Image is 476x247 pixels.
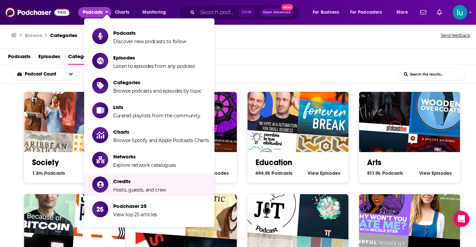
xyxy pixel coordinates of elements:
[11,72,64,77] button: open menu
[13,171,78,236] img: Because of Bitcoin
[256,170,293,176] a: 694.9k Education Podcasts
[8,51,30,65] a: Podcasts
[453,5,467,20] img: User Profile
[115,8,129,17] span: Charts
[25,72,58,77] span: Podcast Count
[113,178,166,184] span: Credits
[113,162,176,168] span: Explore network catalogues
[256,170,270,176] span: 694.9k
[367,170,381,176] span: 511.9k
[185,5,306,20] div: Search podcasts, credits, & more...
[320,170,340,176] span: Episodes
[38,51,60,65] a: Episodes
[142,8,166,17] span: Monitoring
[64,68,78,80] button: open menu
[432,170,452,176] span: Episodes
[297,175,362,240] img: The Creation Stories
[138,7,175,18] button: open menu
[113,137,209,143] span: Browse Spotify and Apple Podcasts Charts
[113,212,157,218] span: View top 25 articles
[113,63,195,69] span: Listen to episodes from any podcast
[260,8,294,16] button: Open AdvancedNew
[346,7,392,18] button: open menu
[308,170,340,176] a: View Education Episodes
[111,7,133,18] a: Charts
[5,6,69,19] img: Podchaser - Follow, Share and Rate Podcasts
[308,7,347,18] button: open menu
[453,211,469,227] div: Open Intercom Messenger
[25,32,42,38] h3: Browse
[113,79,202,86] span: Categories
[113,30,186,36] span: Podcasts
[308,170,319,176] span: View
[113,153,176,160] span: Networks
[50,32,77,38] a: Categories
[348,171,413,236] img: Why Won't You Date Me? with Nicole Byer
[297,73,362,138] img: Forever Break
[113,203,157,209] span: Podchaser 25
[418,7,429,18] a: Show notifications dropdown
[113,104,200,110] span: Lists
[409,175,473,240] img: FoundMyFitness
[239,8,255,17] span: Ctrl K
[113,54,195,61] span: Episodes
[113,88,202,94] span: Browse podcasts and episodes by topic
[236,171,301,236] img: Just Thinking Podcast
[396,8,408,17] span: More
[32,170,43,176] span: 1.3m
[453,5,467,20] button: Show profile menu
[382,170,403,176] span: Podcasts
[236,69,301,134] img: Authority Hacker Podcast – AI & Automation for Small biz & Marketers
[44,170,65,176] span: Podcasts
[350,8,382,17] span: For Podcasters
[409,73,473,138] img: Wooden Overcoats
[83,8,103,17] span: Podcasts
[439,31,472,40] button: Send feedback
[367,170,403,176] a: 511.9k Arts Podcasts
[419,170,452,176] a: View Arts Episodes
[419,170,430,176] span: View
[113,187,166,193] span: Hosts, guests, and crew
[281,4,293,10] span: New
[392,7,416,18] button: open menu
[113,129,209,135] span: Charts
[78,7,111,18] button: close menu
[367,157,381,167] a: Arts
[113,38,186,44] span: Discover new podcasts to follow
[13,69,78,134] img: Your Mom & Dad
[348,69,413,134] img: We're Alive
[113,113,200,119] span: Curated playlists from the community
[32,170,65,176] a: 1.3m Society Podcasts
[272,170,293,176] span: Podcasts
[434,7,445,18] a: Show notifications dropdown
[313,8,339,17] span: For Business
[68,51,95,65] a: Categories
[263,11,291,14] span: Open Advanced
[32,157,59,167] a: Society
[11,68,89,81] h2: Choose List sort
[453,5,467,20] span: Logged in as lusodano
[256,157,292,167] a: Education
[197,7,239,18] input: Search podcasts, credits, & more...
